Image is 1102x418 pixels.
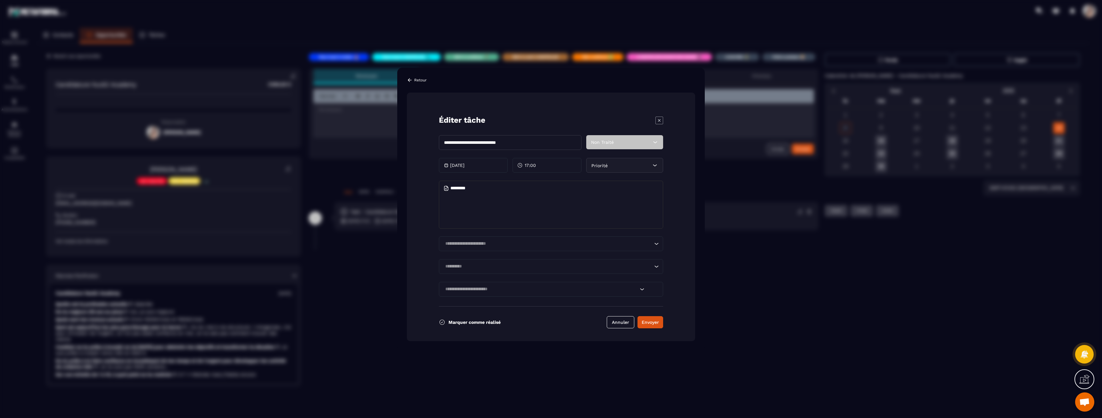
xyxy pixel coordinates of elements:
[525,162,536,168] span: 17:00
[591,140,614,145] span: Non Traité
[637,316,663,328] button: Envoyer
[439,236,663,251] div: Search for option
[439,282,663,297] div: Search for option
[591,163,608,168] span: Priorité
[439,115,485,126] p: Éditer tâche
[448,320,501,325] p: Marquer comme réalisé
[439,259,663,274] div: Search for option
[450,163,465,168] p: [DATE]
[1075,392,1094,412] div: Ouvrir le chat
[443,240,653,247] input: Search for option
[607,316,634,328] button: Annuler
[443,263,653,270] input: Search for option
[443,286,638,293] input: Search for option
[414,78,427,82] p: Retour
